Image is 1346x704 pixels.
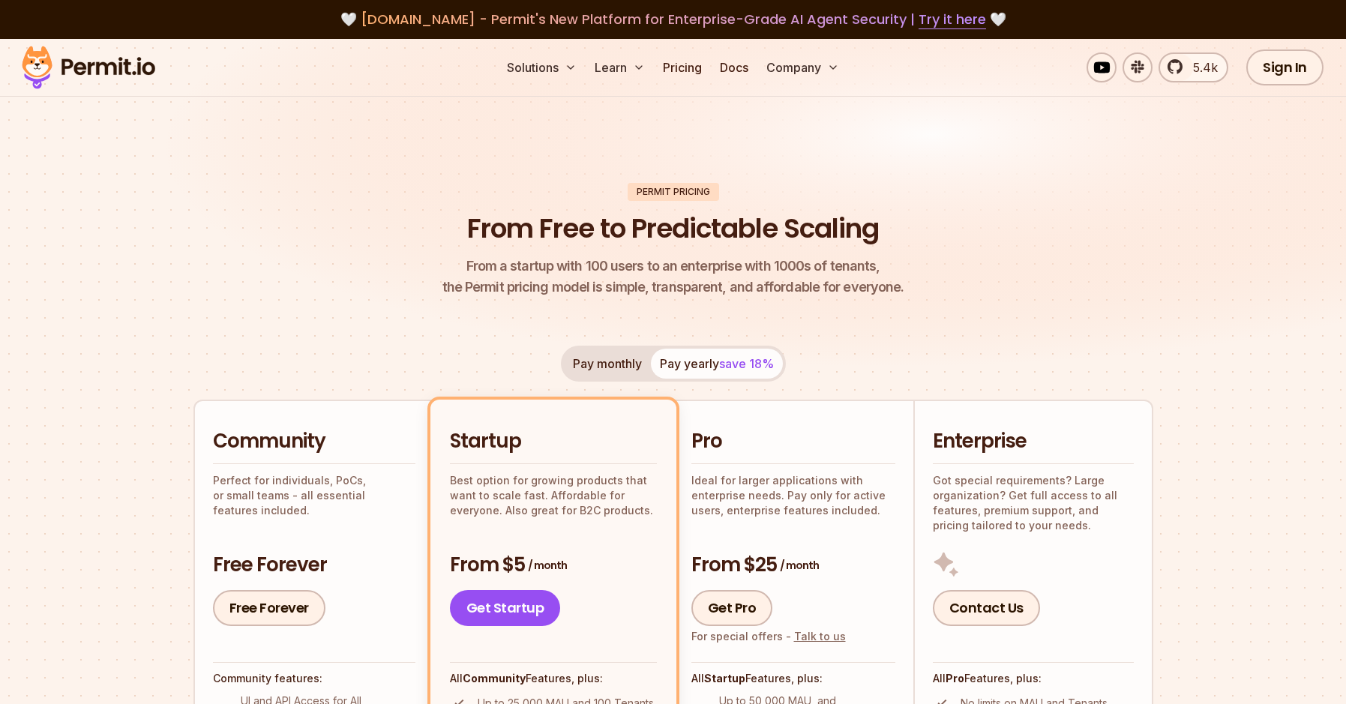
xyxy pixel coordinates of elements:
img: Permit logo [15,42,162,93]
strong: Community [463,672,526,685]
a: Get Startup [450,590,561,626]
a: Docs [714,52,754,82]
h2: Startup [450,428,657,455]
h2: Enterprise [933,428,1134,455]
h4: All Features, plus: [933,671,1134,686]
h1: From Free to Predictable Scaling [467,210,879,247]
h2: Pro [691,428,895,455]
span: [DOMAIN_NAME] - Permit's New Platform for Enterprise-Grade AI Agent Security | [361,10,986,28]
strong: Startup [704,672,745,685]
button: Company [760,52,845,82]
button: Solutions [501,52,583,82]
span: / month [780,558,819,573]
h3: From $5 [450,552,657,579]
button: Learn [589,52,651,82]
a: Sign In [1246,49,1324,85]
a: Get Pro [691,590,773,626]
a: Try it here [919,10,986,29]
a: Free Forever [213,590,325,626]
h2: Community [213,428,415,455]
div: For special offers - [691,629,846,644]
a: Talk to us [794,630,846,643]
a: 5.4k [1159,52,1228,82]
a: Contact Us [933,590,1040,626]
span: From a startup with 100 users to an enterprise with 1000s of tenants, [442,256,904,277]
p: Got special requirements? Large organization? Get full access to all features, premium support, a... [933,473,1134,533]
h4: All Features, plus: [450,671,657,686]
h4: All Features, plus: [691,671,895,686]
a: Pricing [657,52,708,82]
p: Perfect for individuals, PoCs, or small teams - all essential features included. [213,473,415,518]
p: the Permit pricing model is simple, transparent, and affordable for everyone. [442,256,904,298]
span: / month [528,558,567,573]
h3: Free Forever [213,552,415,579]
h3: From $25 [691,552,895,579]
span: 5.4k [1184,58,1218,76]
div: 🤍 🤍 [36,9,1310,30]
p: Ideal for larger applications with enterprise needs. Pay only for active users, enterprise featur... [691,473,895,518]
h4: Community features: [213,671,415,686]
div: Permit Pricing [628,183,719,201]
button: Pay monthly [564,349,651,379]
p: Best option for growing products that want to scale fast. Affordable for everyone. Also great for... [450,473,657,518]
strong: Pro [946,672,964,685]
